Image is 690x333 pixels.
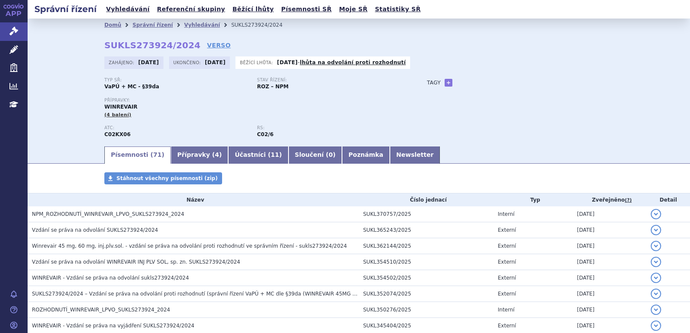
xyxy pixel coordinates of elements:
[289,146,342,164] a: Sloučení (0)
[277,59,298,65] strong: [DATE]
[104,40,201,50] strong: SUKLS273924/2024
[104,172,222,184] a: Stáhnout všechny písemnosti (zip)
[257,125,401,131] p: RS:
[651,289,661,299] button: detail
[498,323,516,329] span: Externí
[153,151,161,158] span: 71
[359,193,493,206] th: Číslo jednací
[230,3,276,15] a: Běžící lhůty
[173,59,203,66] span: Ukončeno:
[257,78,401,83] p: Stav řízení:
[104,104,138,110] span: WINREVAIR
[498,227,516,233] span: Externí
[573,270,646,286] td: [DATE]
[32,243,347,249] span: Winrevair 45 mg, 60 mg, inj.plv.sol. - vzdání se práva na odvolání proti rozhodnutí ve správním ř...
[651,321,661,331] button: detail
[359,206,493,222] td: SUKL370757/2025
[498,211,514,217] span: Interní
[28,193,359,206] th: Název
[573,238,646,254] td: [DATE]
[359,270,493,286] td: SUKL354502/2025
[215,151,219,158] span: 4
[300,59,406,65] a: lhůta na odvolání proti rozhodnutí
[32,259,240,265] span: Vzdání se práva na odvolání WINREVAIR INJ PLV SOL, sp. zn. SUKLS273924/2024
[498,259,516,265] span: Externí
[104,112,132,118] span: (4 balení)
[271,151,279,158] span: 11
[228,146,288,164] a: Účastníci (11)
[372,3,423,15] a: Statistiky SŘ
[32,291,433,297] span: SUKLS273924/2024 – Vzdání se práva na odvolání proti rozhodnutí (správní řízení VaPÚ + MC dle §39...
[257,84,289,90] strong: ROZ – NPM
[651,305,661,315] button: detail
[32,275,189,281] span: WINREVAIR - Vzdání se práva na odvolání sukls273924/2024
[171,146,228,164] a: Přípravky (4)
[573,286,646,302] td: [DATE]
[359,222,493,238] td: SUKL365243/2025
[104,146,171,164] a: Písemnosti (71)
[573,302,646,318] td: [DATE]
[240,59,275,66] span: Běžící lhůta:
[138,59,159,65] strong: [DATE]
[498,243,516,249] span: Externí
[359,254,493,270] td: SUKL354510/2025
[257,131,273,137] strong: sotatercept
[573,193,646,206] th: Zveřejněno
[109,59,136,66] span: Zahájeno:
[625,197,632,203] abbr: (?)
[359,286,493,302] td: SUKL352074/2025
[207,41,231,50] a: VERSO
[103,3,152,15] a: Vyhledávání
[390,146,440,164] a: Newsletter
[104,98,410,103] p: Přípravky:
[646,193,690,206] th: Detail
[342,146,390,164] a: Poznámka
[493,193,573,206] th: Typ
[573,222,646,238] td: [DATE]
[498,291,516,297] span: Externí
[427,78,441,88] h3: Tagy
[231,19,294,31] li: SUKLS273924/2024
[651,257,661,267] button: detail
[573,206,646,222] td: [DATE]
[132,22,173,28] a: Správní řízení
[651,209,661,219] button: detail
[104,78,248,83] p: Typ SŘ:
[104,125,248,131] p: ATC:
[277,59,406,66] p: -
[116,175,218,181] span: Stáhnout všechny písemnosti (zip)
[498,307,514,313] span: Interní
[279,3,334,15] a: Písemnosti SŘ
[104,84,159,90] strong: VaPÚ + MC - §39da
[336,3,370,15] a: Moje SŘ
[184,22,220,28] a: Vyhledávání
[573,254,646,270] td: [DATE]
[651,225,661,235] button: detail
[32,307,170,313] span: ROZHODNUTÍ_WINREVAIR_LPVO_SUKLS273924_2024
[359,238,493,254] td: SUKL362144/2025
[359,302,493,318] td: SUKL350276/2025
[28,3,103,15] h2: Správní řízení
[104,131,131,137] strong: SOTATERCEPT
[445,79,452,87] a: +
[205,59,226,65] strong: [DATE]
[498,275,516,281] span: Externí
[329,151,333,158] span: 0
[651,273,661,283] button: detail
[32,211,184,217] span: NPM_ROZHODNUTÍ_WINREVAIR_LPVO_SUKLS273924_2024
[651,241,661,251] button: detail
[32,227,158,233] span: Vzdání se práva na odvolání SUKLS273924/2024
[32,323,194,329] span: WINREVAIR - Vzdání se práva na vyjádření SUKLS273924/2024
[154,3,228,15] a: Referenční skupiny
[104,22,121,28] a: Domů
